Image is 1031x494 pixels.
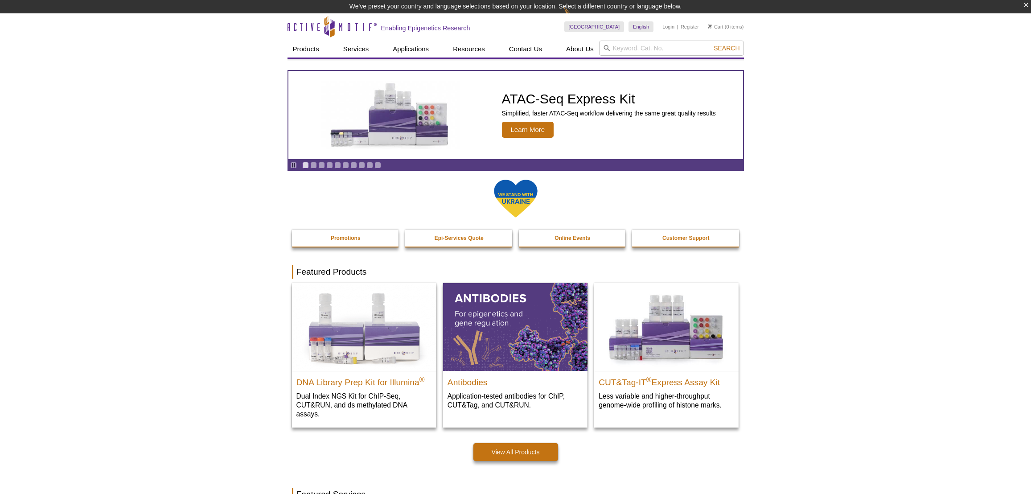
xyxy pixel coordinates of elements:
strong: Online Events [555,235,590,241]
a: Cart [708,24,723,30]
a: Go to slide 7 [350,162,357,169]
img: ATAC-Seq Express Kit [317,81,464,149]
a: Go to slide 10 [374,162,381,169]
span: Search [714,45,739,52]
a: DNA Library Prep Kit for Illumina DNA Library Prep Kit for Illumina® Dual Index NGS Kit for ChIP-... [292,283,436,427]
h2: ATAC-Seq Express Kit [502,92,716,106]
strong: Promotions [331,235,361,241]
h2: Antibodies [448,374,583,387]
img: All Antibodies [443,283,587,370]
img: Your Cart [708,24,712,29]
a: Resources [448,41,490,58]
a: Promotions [292,230,400,247]
a: Toggle autoplay [290,162,297,169]
a: English [628,21,653,32]
a: Login [662,24,674,30]
a: CUT&Tag-IT® Express Assay Kit CUT&Tag-IT®Express Assay Kit Less variable and higher-throughput ge... [594,283,739,418]
a: Customer Support [632,230,740,247]
a: Go to slide 8 [358,162,365,169]
img: CUT&Tag-IT® Express Assay Kit [594,283,739,370]
span: Learn More [502,122,554,138]
p: Simplified, faster ATAC-Seq workflow delivering the same great quality results [502,109,716,117]
img: DNA Library Prep Kit for Illumina [292,283,436,370]
li: | [677,21,678,32]
a: Go to slide 2 [310,162,317,169]
h2: CUT&Tag-IT Express Assay Kit [599,374,734,387]
li: (0 items) [708,21,744,32]
a: Go to slide 5 [334,162,341,169]
article: ATAC-Seq Express Kit [288,71,743,159]
a: Applications [387,41,434,58]
a: Epi-Services Quote [405,230,513,247]
a: Services [338,41,374,58]
p: Less variable and higher-throughput genome-wide profiling of histone marks​. [599,391,734,410]
p: Dual Index NGS Kit for ChIP-Seq, CUT&RUN, and ds methylated DNA assays. [296,391,432,419]
a: Go to slide 4 [326,162,333,169]
button: Search [711,44,742,52]
a: Products [288,41,324,58]
a: ATAC-Seq Express Kit ATAC-Seq Express Kit Simplified, faster ATAC-Seq workflow delivering the sam... [288,71,743,159]
a: Go to slide 6 [342,162,349,169]
a: Contact Us [504,41,547,58]
a: All Antibodies Antibodies Application-tested antibodies for ChIP, CUT&Tag, and CUT&RUN. [443,283,587,418]
a: About Us [561,41,599,58]
h2: Enabling Epigenetics Research [381,24,470,32]
sup: ® [646,375,652,383]
img: Change Here [564,7,587,28]
h2: Featured Products [292,265,739,279]
a: View All Products [473,443,558,461]
a: Online Events [519,230,627,247]
a: Go to slide 3 [318,162,325,169]
a: Go to slide 1 [302,162,309,169]
a: Go to slide 9 [366,162,373,169]
strong: Customer Support [662,235,709,241]
p: Application-tested antibodies for ChIP, CUT&Tag, and CUT&RUN. [448,391,583,410]
sup: ® [419,375,425,383]
a: Register [681,24,699,30]
a: [GEOGRAPHIC_DATA] [564,21,624,32]
img: We Stand With Ukraine [493,179,538,218]
h2: DNA Library Prep Kit for Illumina [296,374,432,387]
input: Keyword, Cat. No. [599,41,744,56]
strong: Epi-Services Quote [435,235,484,241]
